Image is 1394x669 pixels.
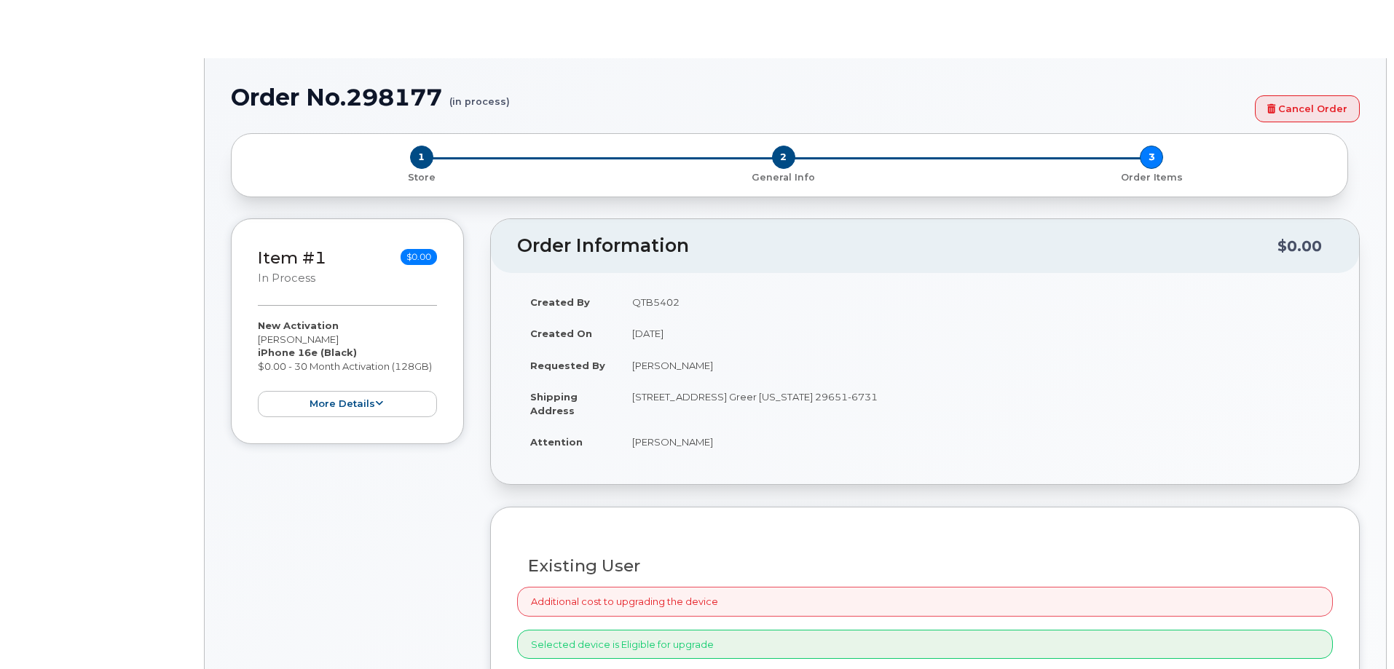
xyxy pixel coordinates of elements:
[619,381,1333,426] td: [STREET_ADDRESS] Greer [US_STATE] 29651-6731
[530,436,583,448] strong: Attention
[449,84,510,107] small: (in process)
[619,426,1333,458] td: [PERSON_NAME]
[258,248,326,268] a: Item #1
[530,391,578,416] strong: Shipping Address
[1255,95,1360,122] a: Cancel Order
[619,286,1333,318] td: QTB5402
[401,249,437,265] span: $0.00
[619,349,1333,381] td: [PERSON_NAME]
[599,169,967,184] a: 2 General Info
[530,360,605,371] strong: Requested By
[619,317,1333,349] td: [DATE]
[258,391,437,418] button: more details
[258,347,357,358] strong: iPhone 16e (Black)
[517,630,1333,660] div: Selected device is Eligible for upgrade
[517,587,1333,617] div: Additional cost to upgrading the device
[258,320,339,331] strong: New Activation
[1277,232,1322,260] div: $0.00
[772,146,795,169] span: 2
[258,272,315,285] small: in process
[243,169,599,184] a: 1 Store
[258,319,437,417] div: [PERSON_NAME] $0.00 - 30 Month Activation (128GB)
[605,171,961,184] p: General Info
[410,146,433,169] span: 1
[249,171,594,184] p: Store
[530,296,590,308] strong: Created By
[231,84,1248,110] h1: Order No.298177
[530,328,592,339] strong: Created On
[517,236,1277,256] h2: Order Information
[528,557,1322,575] h3: Existing User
